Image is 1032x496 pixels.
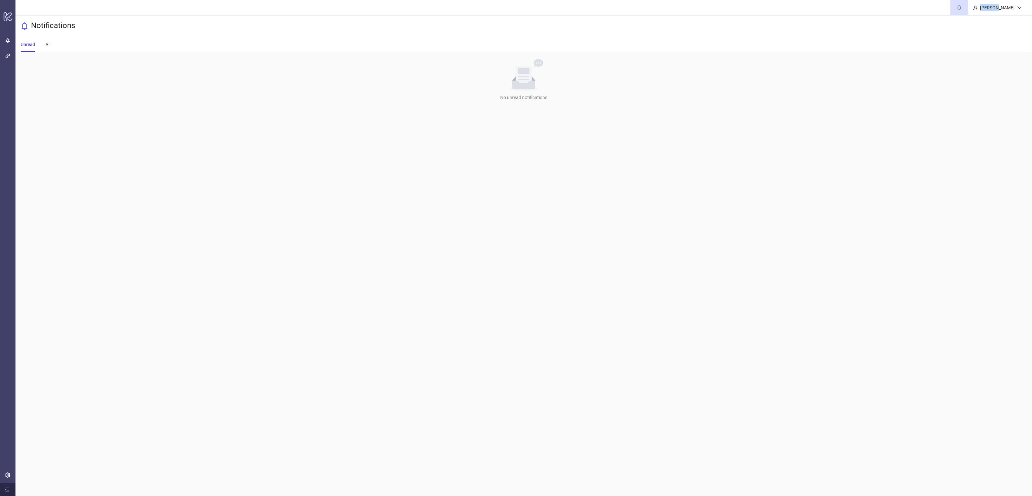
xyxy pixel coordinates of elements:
h3: Notifications [31,21,75,32]
span: bell [21,22,28,30]
span: user [973,5,977,10]
div: Unread [21,41,35,48]
div: All [45,41,50,48]
div: [PERSON_NAME] [977,4,1017,11]
span: menu-unfold [5,487,10,492]
span: down [1017,5,1022,10]
div: No unread notifications [18,94,1029,101]
span: bell [957,5,961,10]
